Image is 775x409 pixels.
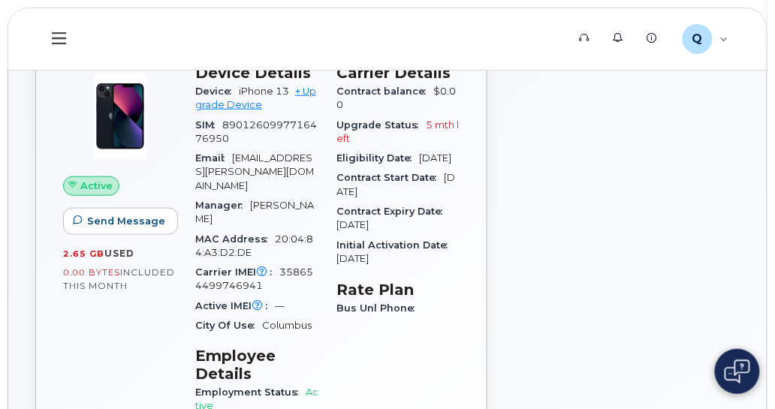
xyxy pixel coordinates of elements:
span: MAC Address [195,233,275,245]
span: Eligibility Date [336,152,419,164]
span: Send Message [87,214,165,228]
span: 2.65 GB [63,248,104,259]
span: Upgrade Status [336,119,426,131]
h3: Employee Details [195,347,318,383]
span: used [104,248,134,259]
span: Initial Activation Date [336,239,455,251]
h3: Carrier Details [336,64,460,82]
span: — [275,300,285,311]
span: Active [80,179,113,193]
img: image20231002-3703462-1ig824h.jpeg [75,71,165,161]
span: 20:04:84:A3:D2:DE [195,233,313,258]
span: [EMAIL_ADDRESS][PERSON_NAME][DOMAIN_NAME] [195,152,314,191]
span: iPhone 13 [239,86,289,97]
span: 8901260997716476950 [195,119,317,144]
span: Contract balance [336,86,433,97]
span: Manager [195,200,250,211]
img: Open chat [725,359,750,383]
span: Q [692,30,703,48]
span: Device [195,86,239,97]
span: Contract Start Date [336,172,444,183]
span: Carrier IMEI [195,266,279,278]
span: 0.00 Bytes [63,267,120,278]
span: Employment Status [195,387,306,398]
span: City Of Use [195,320,262,331]
h3: Device Details [195,64,318,82]
span: [DATE] [336,172,455,197]
span: [DATE] [419,152,451,164]
span: [PERSON_NAME] [195,200,314,224]
span: SIM [195,119,222,131]
span: Email [195,152,232,164]
h3: Rate Plan [336,281,460,299]
span: 5 mth left [336,119,459,144]
span: Active IMEI [195,300,275,311]
span: [DATE] [336,253,369,264]
span: Columbus [262,320,312,331]
div: QT38724 [672,24,739,54]
span: Bus Unl Phone [336,302,422,314]
span: [DATE] [336,219,369,230]
button: Send Message [63,208,178,235]
span: Contract Expiry Date [336,206,450,217]
span: included this month [63,266,175,291]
